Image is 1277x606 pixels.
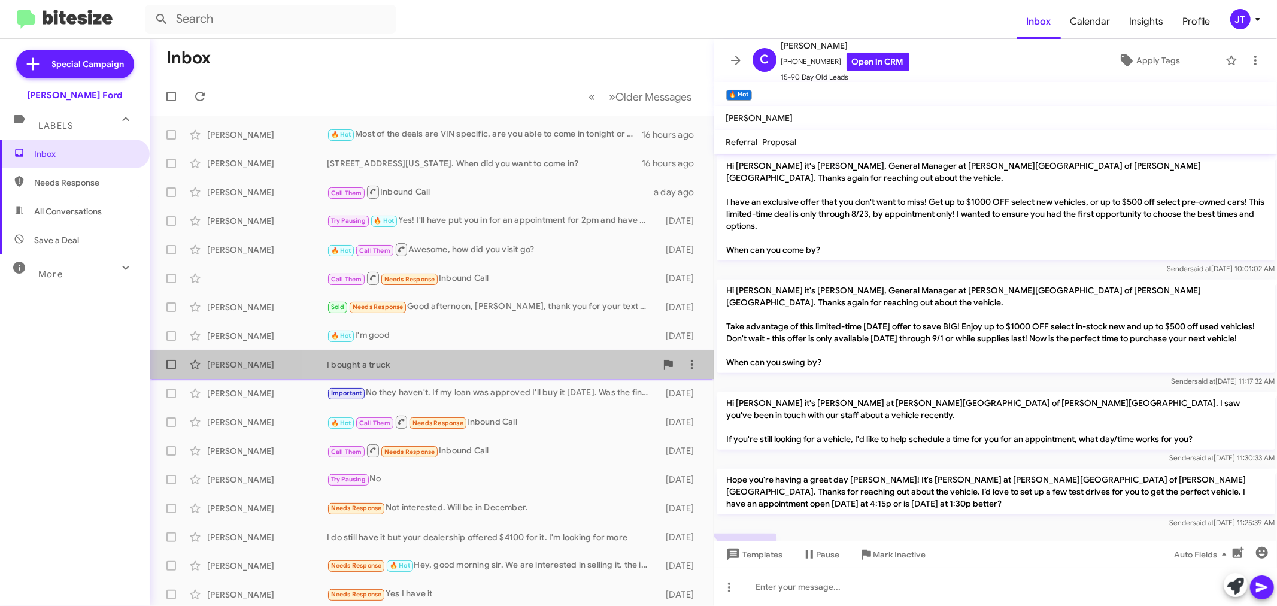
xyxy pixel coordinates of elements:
span: Needs Response [34,177,136,189]
input: Search [145,5,396,34]
div: 16 hours ago [642,157,704,169]
span: Call Them [359,247,390,254]
p: Hi [PERSON_NAME] it's [PERSON_NAME], General Manager at [PERSON_NAME][GEOGRAPHIC_DATA] of [PERSON... [717,155,1275,260]
span: 15-90 Day Old Leads [781,71,909,83]
span: said at [1193,518,1214,527]
span: Needs Response [331,590,382,598]
div: Yes I have it [327,587,657,601]
div: I'm good [327,329,657,343]
span: » [609,89,616,104]
div: Most of the deals are VIN specific, are you able to come in tonight or [DATE] to explore your veh... [327,128,642,141]
a: Calendar [1061,4,1120,39]
div: [PERSON_NAME] [207,445,327,457]
div: [DATE] [657,387,704,399]
div: [PERSON_NAME] [207,244,327,256]
span: « [589,89,596,104]
div: [PERSON_NAME] [207,387,327,399]
div: [PERSON_NAME] [207,157,327,169]
span: 🔥 Hot [390,562,410,569]
div: [DATE] [657,560,704,572]
div: Not interested. Will be in December. [327,501,657,515]
span: [PERSON_NAME] [781,38,909,53]
div: Inbound Call [327,271,657,286]
span: Referral [726,137,758,147]
span: Try Pausing [331,217,366,225]
span: C [760,50,769,69]
div: [PERSON_NAME] [207,502,327,514]
a: Inbox [1017,4,1061,39]
button: Apply Tags [1078,50,1220,71]
div: [DATE] [657,416,704,428]
span: said at [1194,377,1215,386]
nav: Page navigation example [583,84,699,109]
span: Special Campaign [52,58,125,70]
div: [PERSON_NAME] [207,589,327,601]
div: [DATE] [657,589,704,601]
div: [PERSON_NAME] [207,474,327,486]
div: [DATE] [657,301,704,313]
div: Inbound Call [327,184,654,199]
span: Apply Tags [1136,50,1180,71]
div: [PERSON_NAME] [207,215,327,227]
a: Insights [1120,4,1173,39]
span: Call Them [331,275,362,283]
div: Inbound Call [327,443,657,458]
div: No [327,472,657,486]
div: Hey, good morning sir. We are interested in selling it. the issue is getting it to you. We work i... [327,559,657,572]
span: Sender [DATE] 11:25:39 AM [1169,518,1275,527]
button: Mark Inactive [850,544,936,565]
span: More [38,269,63,280]
div: [STREET_ADDRESS][US_STATE]. When did you want to come in? [327,157,642,169]
div: [PERSON_NAME] [207,560,327,572]
span: Inbox [34,148,136,160]
span: Auto Fields [1174,544,1231,565]
span: Save a Deal [34,234,79,246]
span: [PHONE_NUMBER] [781,53,909,71]
span: Call Them [331,189,362,197]
button: Templates [714,544,793,565]
span: Needs Response [331,562,382,569]
span: Call Them [331,448,362,456]
p: Hi [PERSON_NAME] it's [PERSON_NAME] at [PERSON_NAME][GEOGRAPHIC_DATA] of [PERSON_NAME][GEOGRAPHIC... [717,392,1275,450]
button: Auto Fields [1164,544,1241,565]
span: Needs Response [384,448,435,456]
div: Inbound Call [327,414,657,429]
span: Important [331,389,362,397]
span: All Conversations [34,205,102,217]
div: [DATE] [657,272,704,284]
div: [PERSON_NAME] Ford [28,89,123,101]
span: Sender [DATE] 10:01:02 AM [1167,264,1275,273]
div: [PERSON_NAME] [207,359,327,371]
div: Awesome, how did you visit go? [327,242,657,257]
a: Open in CRM [847,53,909,71]
div: [PERSON_NAME] [207,301,327,313]
span: [PERSON_NAME] [726,113,793,123]
div: [DATE] [657,215,704,227]
span: Sold [331,303,345,311]
div: 16 hours ago [642,129,704,141]
div: [DATE] [657,244,704,256]
span: Sender [DATE] 11:17:32 AM [1171,377,1275,386]
div: [DATE] [657,531,704,543]
span: Pause [817,544,840,565]
div: No they haven't. If my loan was approved I'll buy it [DATE]. Was the financing approved? [327,386,657,400]
div: [DATE] [657,502,704,514]
span: Needs Response [331,504,382,512]
span: Templates [724,544,783,565]
a: Profile [1173,4,1220,39]
h1: Inbox [166,49,211,68]
span: Try Pausing [331,475,366,483]
div: [DATE] [657,330,704,342]
span: Proposal [763,137,797,147]
span: 🔥 Hot [331,247,351,254]
div: JT [1230,9,1251,29]
span: 🔥 Hot [374,217,394,225]
span: Sender [DATE] 11:30:33 AM [1169,453,1275,462]
span: Mark Inactive [873,544,926,565]
div: [PERSON_NAME] [207,129,327,141]
span: Needs Response [412,419,463,427]
span: Older Messages [616,90,692,104]
div: I bought a truck [327,359,656,371]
